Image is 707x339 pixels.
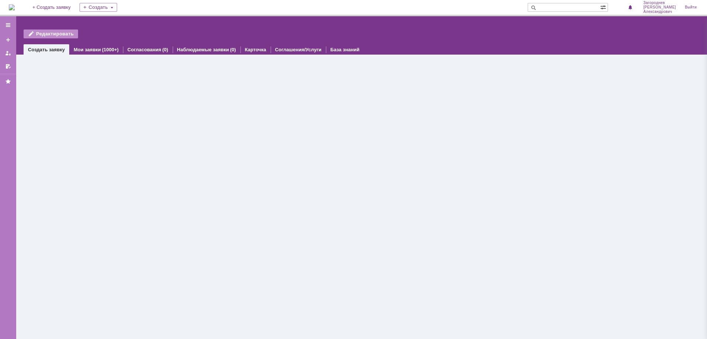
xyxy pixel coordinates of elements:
a: Создать заявку [2,34,14,46]
div: Создать [80,3,117,12]
div: (1000+) [102,47,119,52]
a: База знаний [330,47,359,52]
a: Перейти на домашнюю страницу [9,4,15,10]
span: Расширенный поиск [600,3,608,10]
a: Мои согласования [2,60,14,72]
a: Соглашения/Услуги [275,47,321,52]
div: (0) [230,47,236,52]
a: Карточка [245,47,266,52]
span: [PERSON_NAME] [643,5,676,10]
a: Мои заявки [2,47,14,59]
span: Загороднев [643,1,676,5]
div: (0) [162,47,168,52]
a: Мои заявки [74,47,101,52]
a: Наблюдаемые заявки [177,47,229,52]
a: Согласования [127,47,161,52]
a: Создать заявку [28,47,65,52]
span: Александрович [643,10,676,14]
img: logo [9,4,15,10]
